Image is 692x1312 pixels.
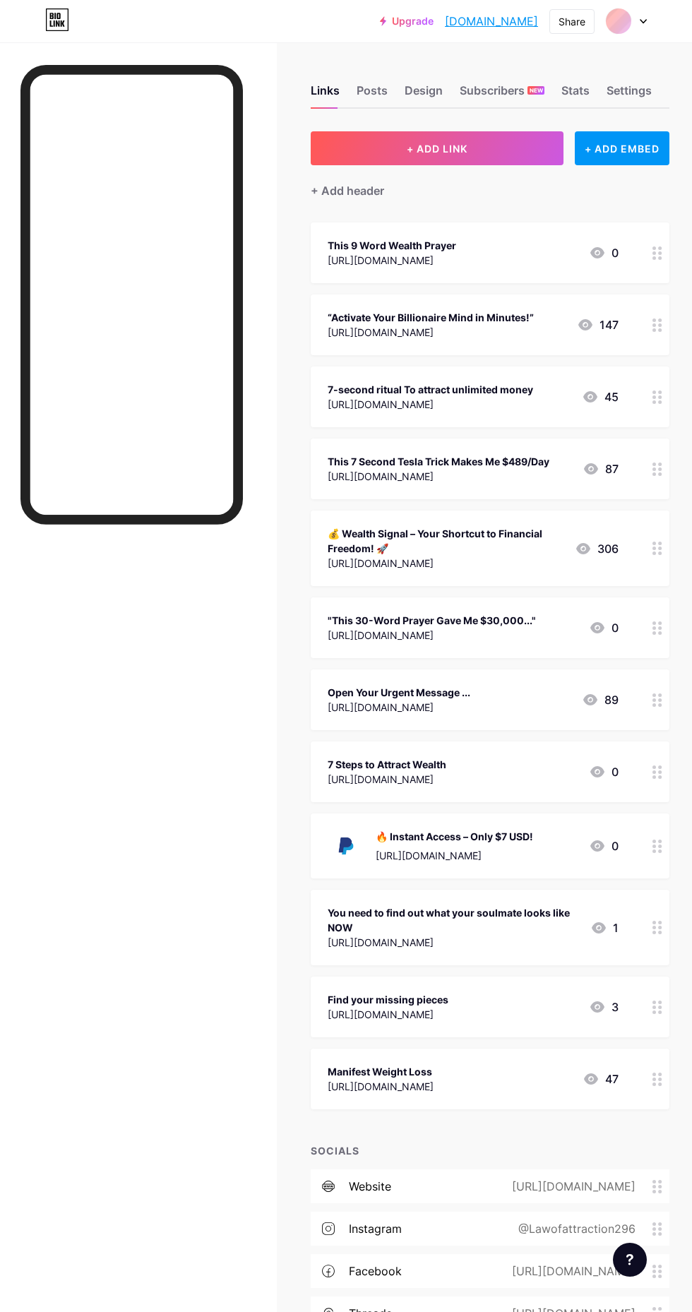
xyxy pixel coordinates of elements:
a: [DOMAIN_NAME] [445,13,538,30]
div: Share [559,14,585,29]
div: You need to find out what your soulmate looks like NOW [328,905,579,935]
div: [URL][DOMAIN_NAME] [328,469,549,484]
div: @Lawofattraction296 [496,1220,652,1237]
span: + ADD LINK [407,143,467,155]
div: + ADD EMBED [575,131,669,165]
div: 0 [589,619,619,636]
div: 0 [589,837,619,854]
div: Stats [561,82,590,107]
div: [URL][DOMAIN_NAME] [328,253,456,268]
a: Upgrade [380,16,434,27]
div: [URL][DOMAIN_NAME] [376,848,533,863]
div: facebook [349,1263,402,1280]
div: [URL][DOMAIN_NAME] [489,1263,652,1280]
button: + ADD LINK [311,131,563,165]
div: Manifest Weight Loss [328,1064,434,1079]
div: [URL][DOMAIN_NAME] [489,1178,652,1195]
div: SOCIALS [311,1143,669,1158]
div: Settings [607,82,652,107]
div: + Add header [311,182,384,199]
div: 7-second ritual To attract unlimited money [328,382,533,397]
div: Subscribers [460,82,544,107]
div: Design [405,82,443,107]
div: 306 [575,540,619,557]
div: This 9 Word Wealth Prayer [328,238,456,253]
div: [URL][DOMAIN_NAME] [328,935,579,950]
div: 1 [590,919,619,936]
div: [URL][DOMAIN_NAME] [328,325,534,340]
div: Open Your Urgent Message ... [328,685,470,700]
div: 💰 Wealth Signal – Your Shortcut to Financial Freedom! 🚀 [328,526,563,556]
div: [URL][DOMAIN_NAME] [328,772,446,787]
span: NEW [530,86,543,95]
div: Links [311,82,340,107]
div: Find your missing pieces [328,992,448,1007]
div: 0 [589,763,619,780]
div: 89 [582,691,619,708]
div: "This 30-Word Prayer Gave Me $30,000..." [328,613,536,628]
div: 87 [583,460,619,477]
div: website [349,1178,391,1195]
div: [URL][DOMAIN_NAME] [328,556,563,571]
div: 3 [589,998,619,1015]
div: instagram [349,1220,402,1237]
div: 🔥 Instant Access – Only $7 USD! [376,829,533,844]
div: Posts [357,82,388,107]
div: 0 [589,244,619,261]
div: [URL][DOMAIN_NAME] [328,1007,448,1022]
div: [URL][DOMAIN_NAME] [328,1079,434,1094]
div: This 7 Second Tesla Trick Makes Me $489/Day [328,454,549,469]
div: [URL][DOMAIN_NAME] [328,700,470,715]
img: 🔥 Instant Access – Only $7 USD! [328,828,364,864]
div: 7 Steps to Attract Wealth [328,757,446,772]
div: “Activate Your Billionaire Mind in Minutes!” [328,310,534,325]
div: 47 [583,1071,619,1087]
div: 147 [577,316,619,333]
div: [URL][DOMAIN_NAME] [328,397,533,412]
div: 45 [582,388,619,405]
div: [URL][DOMAIN_NAME] [328,628,536,643]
